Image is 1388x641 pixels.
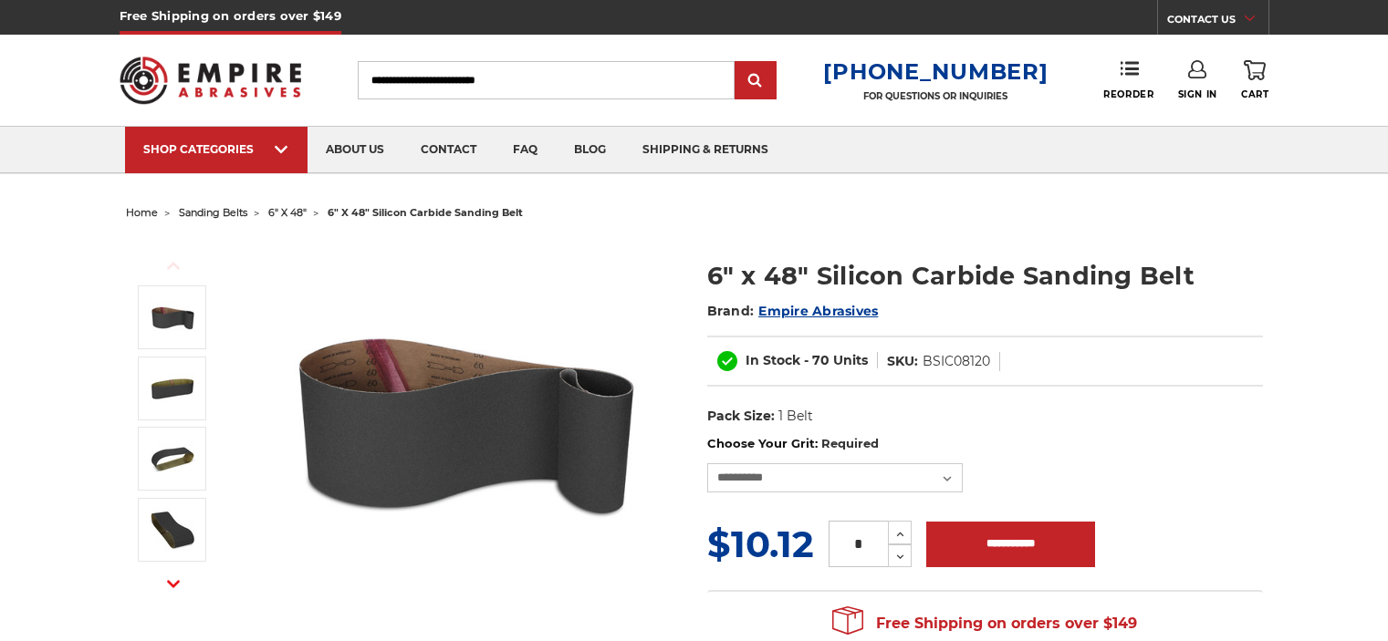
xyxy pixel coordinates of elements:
a: Reorder [1103,60,1153,99]
dd: 1 Belt [778,407,813,426]
span: 6" x 48" silicon carbide sanding belt [328,206,523,219]
span: Sign In [1178,88,1217,100]
div: SHOP CATEGORIES [143,142,289,156]
span: Cart [1241,88,1268,100]
a: about us [308,127,402,173]
a: faq [495,127,556,173]
span: In Stock [746,352,800,368]
a: Cart [1241,60,1268,100]
dt: Pack Size: [707,407,775,426]
dt: SKU: [887,352,918,371]
h1: 6" x 48" Silicon Carbide Sanding Belt [707,258,1263,294]
a: shipping & returns [624,127,787,173]
a: Empire Abrasives [758,303,878,319]
span: - [804,352,809,368]
span: Units [833,352,868,368]
a: 6" x 48" [268,206,307,219]
a: [PHONE_NUMBER] [823,58,1048,85]
a: sanding belts [179,206,247,219]
img: 6" x 48" Silicon Carbide File Belt [282,239,647,604]
label: Choose Your Grit: [707,435,1263,453]
a: contact [402,127,495,173]
span: 70 [812,352,830,368]
img: Empire Abrasives [120,45,302,116]
dd: BSIC08120 [923,352,990,371]
span: Brand: [707,303,755,319]
a: blog [556,127,624,173]
span: Reorder [1103,88,1153,100]
small: Required [821,436,879,450]
img: 6" x 48" Silicon Carbide File Belt [150,295,195,340]
img: 6" x 48" Silicon Carbide Sanding Belt [150,366,195,411]
button: Next [151,563,195,603]
img: 6" x 48" - Silicon Carbide Sanding Belt [150,507,195,553]
a: home [126,206,158,219]
button: Previous [151,246,195,285]
p: FOR QUESTIONS OR INQUIRIES [823,90,1048,102]
img: 6" x 48" Sanding Belt SC [150,436,195,481]
span: $10.12 [707,522,814,566]
a: CONTACT US [1167,9,1268,35]
input: Submit [737,63,774,99]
